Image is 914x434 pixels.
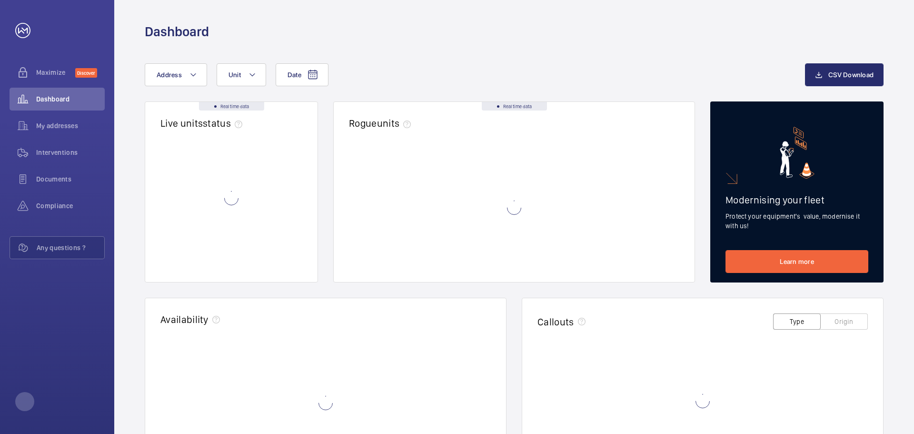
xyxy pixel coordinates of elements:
[828,71,874,79] span: CSV Download
[725,250,868,273] a: Learn more
[36,201,105,211] span: Compliance
[203,117,246,129] span: status
[75,68,97,78] span: Discover
[482,102,547,111] div: Real time data
[288,71,301,79] span: Date
[36,68,75,77] span: Maximize
[725,212,868,231] p: Protect your equipment's value, modernise it with us!
[820,313,868,330] button: Origin
[36,174,105,184] span: Documents
[349,117,415,129] h2: Rogue
[725,194,868,206] h2: Modernising your fleet
[773,313,821,330] button: Type
[145,63,207,86] button: Address
[36,94,105,104] span: Dashboard
[276,63,328,86] button: Date
[36,148,105,157] span: Interventions
[199,102,264,111] div: Real time data
[145,23,209,40] h1: Dashboard
[36,121,105,131] span: My addresses
[217,63,266,86] button: Unit
[37,243,104,252] span: Any questions ?
[160,313,209,325] h2: Availability
[805,63,884,86] button: CSV Download
[157,71,182,79] span: Address
[228,71,241,79] span: Unit
[160,117,246,129] h2: Live units
[780,127,815,179] img: marketing-card.svg
[377,117,415,129] span: units
[537,316,574,328] h2: Callouts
